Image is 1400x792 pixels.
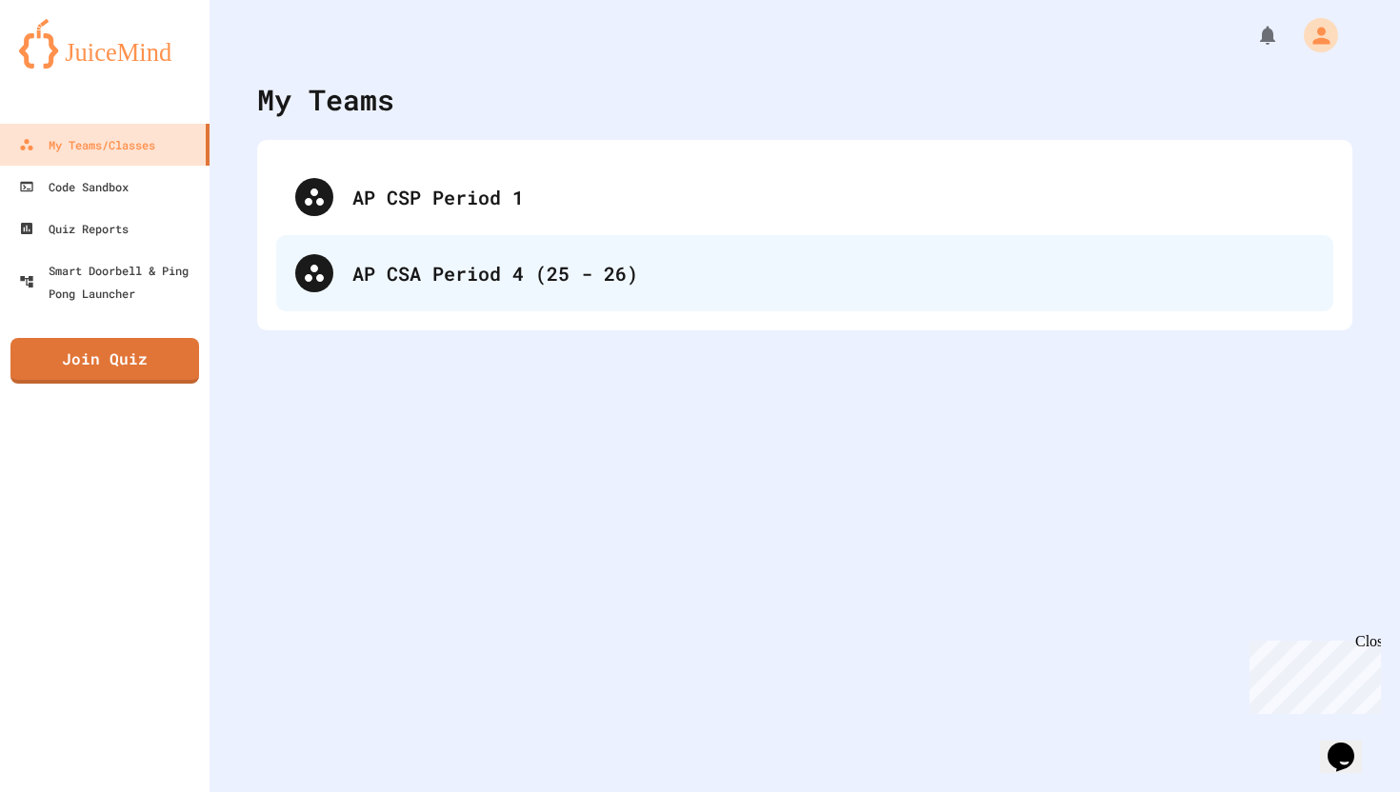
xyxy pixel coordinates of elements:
div: Code Sandbox [19,175,129,198]
div: My Teams/Classes [19,133,155,156]
div: Quiz Reports [19,217,129,240]
div: AP CSA Period 4 (25 - 26) [276,235,1333,311]
div: AP CSA Period 4 (25 - 26) [352,259,1314,287]
div: My Account [1284,13,1343,57]
div: AP CSP Period 1 [352,183,1314,211]
div: My Notifications [1221,19,1284,51]
div: Smart Doorbell & Ping Pong Launcher [19,259,202,305]
iframe: chat widget [1320,716,1381,773]
a: Join Quiz [10,338,199,384]
div: My Teams [257,78,394,121]
div: Chat with us now!Close [8,8,131,121]
div: AP CSP Period 1 [276,159,1333,235]
img: logo-orange.svg [19,19,190,69]
iframe: chat widget [1242,633,1381,714]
